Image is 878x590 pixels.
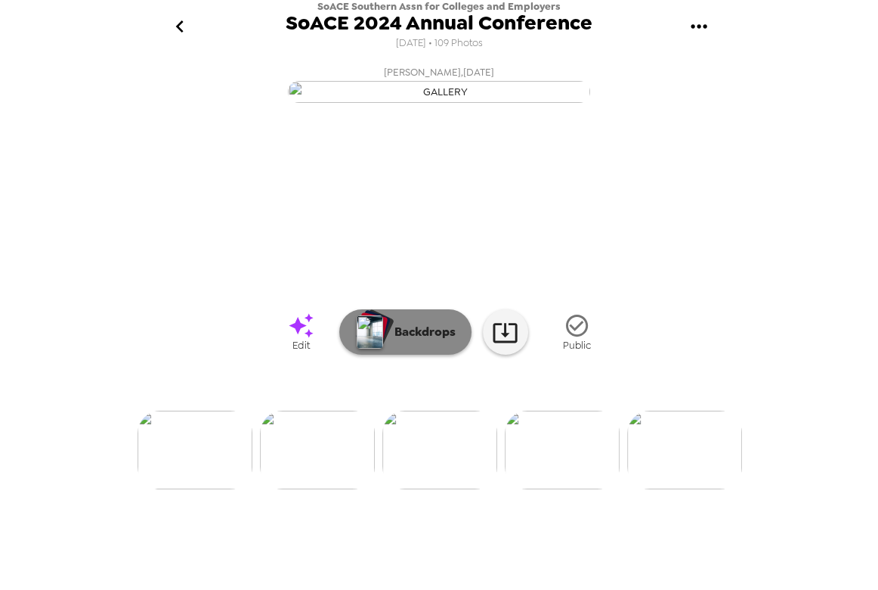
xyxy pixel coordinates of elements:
button: go back [155,2,204,51]
span: SoACE 2024 Annual Conference [286,13,592,33]
button: Backdrops [339,309,471,355]
img: gallery [260,411,375,489]
button: [PERSON_NAME],[DATE] [137,59,741,107]
span: Edit [292,339,310,352]
span: [DATE] • 109 Photos [396,33,483,54]
button: gallery menu [674,2,723,51]
img: gallery [382,411,497,489]
img: gallery [288,81,590,103]
img: gallery [138,411,252,489]
span: Public [563,339,591,352]
a: Edit [264,304,339,361]
img: gallery [627,411,742,489]
p: Backdrops [387,323,456,341]
button: Public [539,304,615,361]
img: gallery [505,411,620,489]
span: [PERSON_NAME] , [DATE] [384,64,494,81]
